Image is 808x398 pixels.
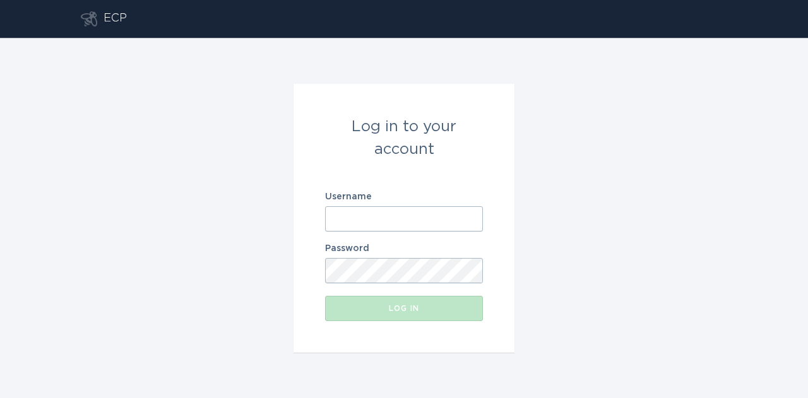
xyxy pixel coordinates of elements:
[81,11,97,26] button: Go to dashboard
[104,11,127,26] div: ECP
[325,192,483,201] label: Username
[325,296,483,321] button: Log in
[325,115,483,161] div: Log in to your account
[331,305,477,312] div: Log in
[325,244,483,253] label: Password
